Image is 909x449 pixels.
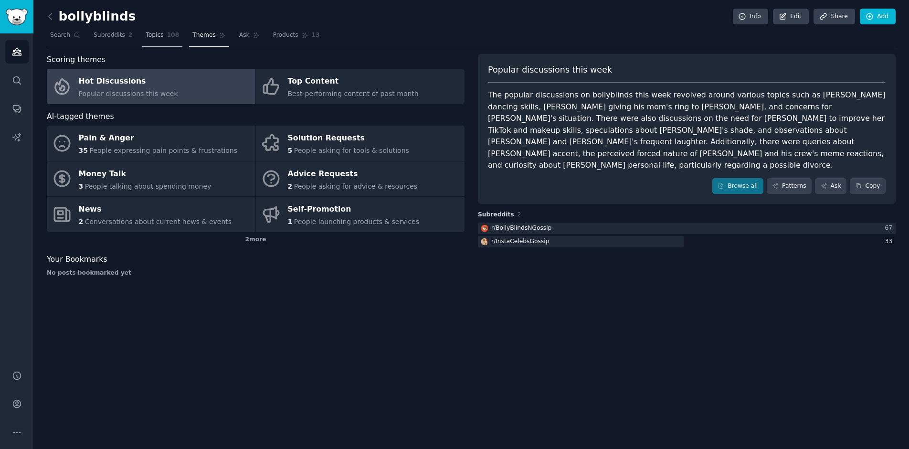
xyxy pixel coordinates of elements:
[79,131,238,146] div: Pain & Anger
[47,232,465,247] div: 2 more
[850,178,886,194] button: Copy
[478,236,896,248] a: InstaCelebsGossipr/InstaCelebsGossip33
[146,31,163,40] span: Topics
[885,224,896,233] div: 67
[491,224,551,233] div: r/ BollyBlindsNGossip
[270,28,323,47] a: Products13
[885,237,896,246] div: 33
[192,31,216,40] span: Themes
[488,64,612,76] span: Popular discussions this week
[189,28,229,47] a: Themes
[47,269,465,278] div: No posts bookmarked yet
[47,111,114,123] span: AI-tagged themes
[79,218,84,225] span: 2
[142,28,182,47] a: Topics108
[288,74,419,89] div: Top Content
[481,238,488,245] img: InstaCelebsGossip
[94,31,125,40] span: Subreddits
[256,126,465,161] a: Solution Requests5People asking for tools & solutions
[288,147,293,154] span: 5
[518,211,521,218] span: 2
[478,223,896,235] a: BollyBlindsNGossipr/BollyBlindsNGossip67
[273,31,298,40] span: Products
[288,166,418,182] div: Advice Requests
[294,218,419,225] span: People launching products & services
[85,182,211,190] span: People talking about spending money
[85,218,232,225] span: Conversations about current news & events
[860,9,896,25] a: Add
[288,182,293,190] span: 2
[294,182,417,190] span: People asking for advice & resources
[50,31,70,40] span: Search
[47,161,255,197] a: Money Talk3People talking about spending money
[79,147,88,154] span: 35
[481,225,488,232] img: BollyBlindsNGossip
[90,28,136,47] a: Subreddits2
[167,31,180,40] span: 108
[47,126,255,161] a: Pain & Anger35People expressing pain points & frustrations
[47,197,255,232] a: News2Conversations about current news & events
[256,161,465,197] a: Advice Requests2People asking for advice & resources
[733,9,768,25] a: Info
[79,202,232,217] div: News
[47,69,255,104] a: Hot DiscussionsPopular discussions this week
[478,211,514,219] span: Subreddits
[712,178,763,194] a: Browse all
[491,237,549,246] div: r/ InstaCelebsGossip
[256,69,465,104] a: Top ContentBest-performing content of past month
[79,166,211,182] div: Money Talk
[814,9,855,25] a: Share
[47,28,84,47] a: Search
[6,9,28,25] img: GummySearch logo
[47,54,106,66] span: Scoring themes
[294,147,409,154] span: People asking for tools & solutions
[288,90,419,97] span: Best-performing content of past month
[79,90,178,97] span: Popular discussions this week
[288,218,293,225] span: 1
[236,28,263,47] a: Ask
[79,182,84,190] span: 3
[256,197,465,232] a: Self-Promotion1People launching products & services
[47,254,107,266] span: Your Bookmarks
[815,178,846,194] a: Ask
[47,9,136,24] h2: bollyblinds
[79,74,178,89] div: Hot Discussions
[773,9,809,25] a: Edit
[488,89,886,171] div: The popular discussions on bollyblinds this week revolved around various topics such as [PERSON_N...
[239,31,250,40] span: Ask
[767,178,812,194] a: Patterns
[288,131,409,146] div: Solution Requests
[89,147,237,154] span: People expressing pain points & frustrations
[312,31,320,40] span: 13
[128,31,133,40] span: 2
[288,202,420,217] div: Self-Promotion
